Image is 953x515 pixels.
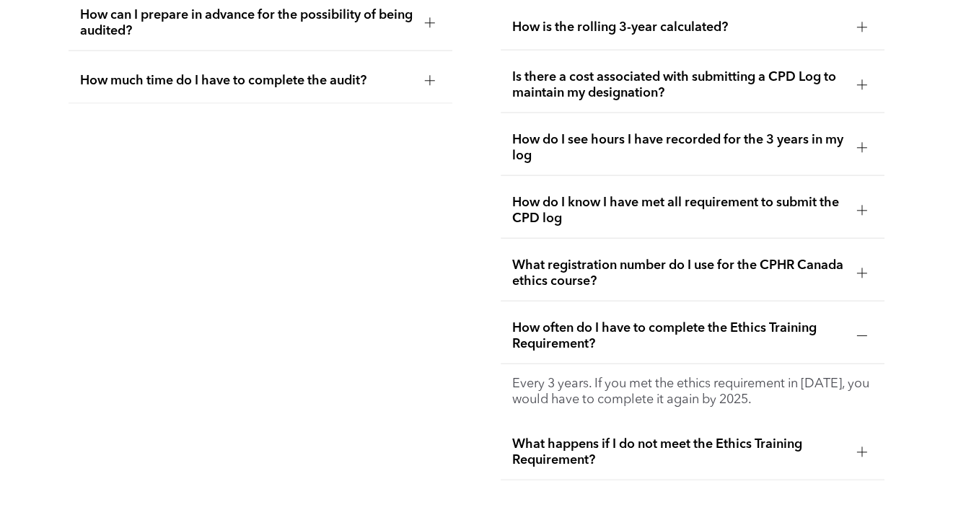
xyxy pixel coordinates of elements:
span: Is there a cost associated with submitting a CPD Log to maintain my designation? [512,69,846,101]
p: Every 3 years. If you met the ethics requirement in [DATE], you would have to complete it again b... [512,376,873,408]
span: How is the rolling 3-year calculated? [512,19,846,35]
span: How do I see hours I have recorded for the 3 years in my log [512,132,846,164]
span: How can I prepare in advance for the possibility of being audited? [80,7,413,39]
span: How often do I have to complete the Ethics Training Requirement? [512,320,846,352]
span: How do I know I have met all requirement to submit the CPD log [512,195,846,226]
span: How much time do I have to complete the audit? [80,73,413,89]
span: What happens if I do not meet the Ethics Training Requirement? [512,436,846,468]
span: What registration number do I use for the CPHR Canada ethics course? [512,257,846,289]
